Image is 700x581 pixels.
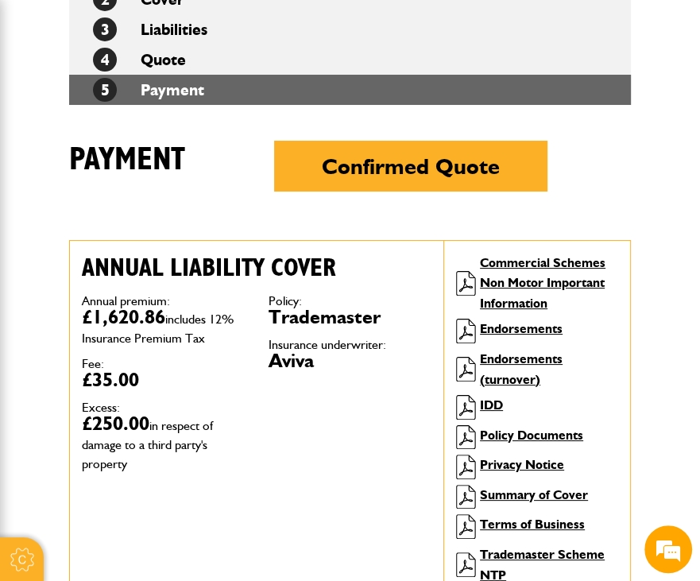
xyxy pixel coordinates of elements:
[480,321,563,336] a: Endorsements
[274,141,547,192] button: Confirmed Quote
[82,308,245,346] dd: £1,620.86
[480,351,563,387] a: Endorsements (turnover)
[480,517,585,532] a: Terms of Business
[21,147,290,182] input: Enter your last name
[27,88,67,110] img: d_20077148190_company_1631870298795_20077148190
[83,89,267,110] div: Chat with us now
[21,288,290,443] textarea: Type your message and hit 'Enter'
[480,428,583,443] a: Policy Documents
[269,339,431,351] dt: Insurance underwriter:
[480,397,503,413] a: IDD
[82,401,245,414] dt: Excess:
[93,78,117,102] span: 5
[82,370,245,389] dd: £35.00
[21,241,290,276] input: Enter your phone number
[261,8,299,46] div: Minimize live chat window
[21,194,290,229] input: Enter your email address
[82,418,213,471] span: in respect of damage to a third party's property
[93,48,117,72] span: 4
[69,141,547,215] h1: Payment
[93,17,117,41] span: 3
[216,456,288,478] em: Start Chat
[480,487,588,502] a: Summary of Cover
[480,255,605,311] a: Commercial Schemes Non Motor Important Information
[93,50,186,69] a: 4Quote
[269,295,431,308] dt: Policy:
[269,351,431,370] dd: Aviva
[82,253,431,283] h2: Annual liability cover
[82,295,245,308] dt: Annual premium:
[480,457,564,472] a: Privacy Notice
[269,308,431,327] dd: Trademaster
[93,20,207,39] a: 3Liabilities
[82,358,245,370] dt: Fee:
[69,75,631,105] li: Payment
[82,414,245,471] dd: £250.00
